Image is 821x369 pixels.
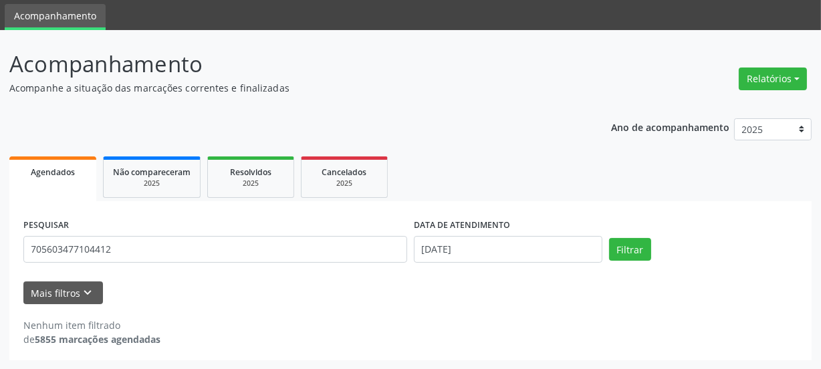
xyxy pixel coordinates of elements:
[23,318,160,332] div: Nenhum item filtrado
[414,236,602,263] input: Selecione um intervalo
[9,81,571,95] p: Acompanhe a situação das marcações correntes e finalizadas
[35,333,160,346] strong: 5855 marcações agendadas
[611,118,729,135] p: Ano de acompanhamento
[113,166,191,178] span: Não compareceram
[81,285,96,300] i: keyboard_arrow_down
[9,47,571,81] p: Acompanhamento
[23,281,103,305] button: Mais filtroskeyboard_arrow_down
[230,166,271,178] span: Resolvidos
[23,215,69,236] label: PESQUISAR
[5,4,106,30] a: Acompanhamento
[23,332,160,346] div: de
[311,178,378,189] div: 2025
[739,68,807,90] button: Relatórios
[217,178,284,189] div: 2025
[113,178,191,189] div: 2025
[23,236,407,263] input: Nome, CNS
[322,166,367,178] span: Cancelados
[609,238,651,261] button: Filtrar
[31,166,75,178] span: Agendados
[414,215,510,236] label: DATA DE ATENDIMENTO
